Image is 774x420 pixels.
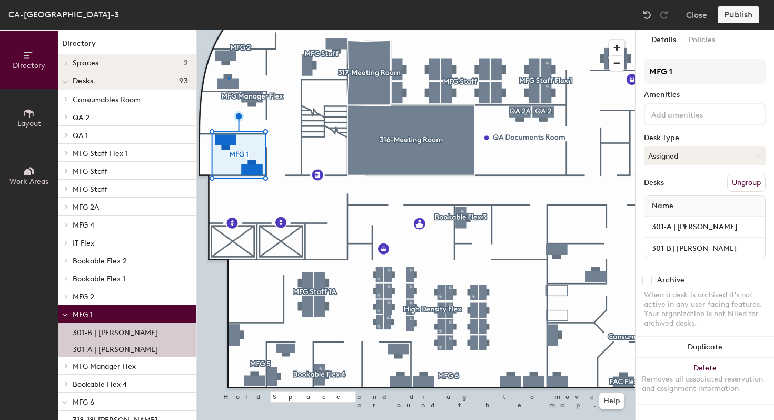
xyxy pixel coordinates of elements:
[73,113,90,122] span: QA 2
[647,241,763,256] input: Unnamed desk
[73,221,94,230] span: MFG 4
[73,342,158,354] p: 301-A | [PERSON_NAME]
[73,239,94,248] span: IT Flex
[649,108,744,120] input: Add amenities
[727,174,766,192] button: Ungroup
[73,362,136,371] span: MFG Manager Flex
[73,149,128,158] span: MFG Staff Flex 1
[73,292,94,301] span: MFG 2
[73,325,158,337] p: 301-B | [PERSON_NAME]
[73,77,93,85] span: Desks
[636,337,774,358] button: Duplicate
[73,257,127,266] span: Bookable Flex 2
[9,177,48,186] span: Work Areas
[73,203,99,212] span: MFG 2A
[73,310,93,319] span: MFG 1
[642,375,768,394] div: Removes all associated reservation and assignment information
[599,393,624,409] button: Help
[657,276,684,285] div: Archive
[179,77,188,85] span: 93
[8,8,119,21] div: CA-[GEOGRAPHIC_DATA]-3
[73,185,107,194] span: MFG Staff
[644,134,766,142] div: Desk Type
[642,9,652,20] img: Undo
[636,358,774,404] button: DeleteRemoves all associated reservation and assignment information
[73,275,125,284] span: Bookable Flex 1
[647,220,763,235] input: Unnamed desk
[647,197,679,216] span: Name
[17,119,41,128] span: Layout
[184,59,188,67] span: 2
[13,61,45,70] span: Directory
[644,91,766,99] div: Amenities
[73,398,94,407] span: MFG 6
[73,131,88,140] span: QA 1
[73,380,127,389] span: Bookable Flex 4
[644,179,664,187] div: Desks
[58,38,196,54] h1: Directory
[686,6,707,23] button: Close
[73,95,141,104] span: Consumables Room
[682,30,721,51] button: Policies
[73,59,99,67] span: Spaces
[644,146,766,165] button: Assigned
[73,167,107,176] span: MFG Staff
[644,290,766,328] div: When a desk is archived it's not active in any user-facing features. Your organization is not bil...
[645,30,682,51] button: Details
[659,9,669,20] img: Redo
